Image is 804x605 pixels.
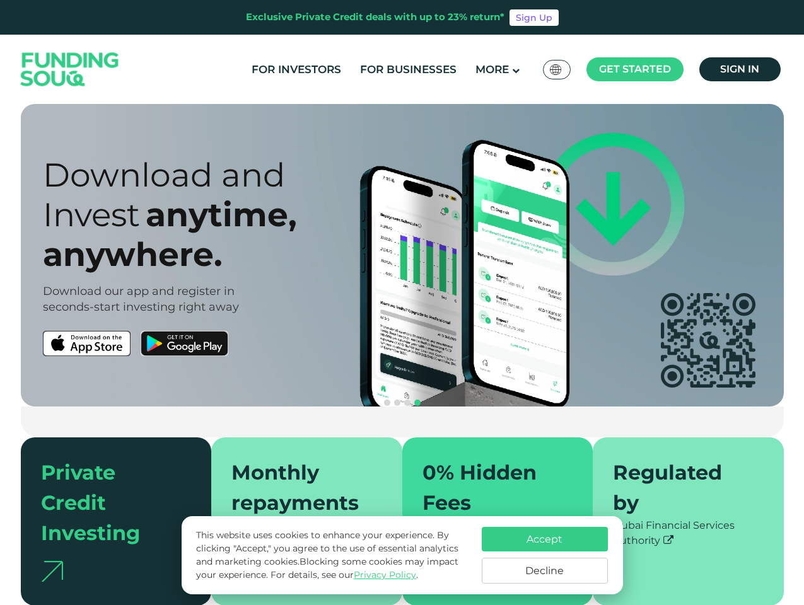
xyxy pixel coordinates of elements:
[482,558,608,584] button: Decline
[41,458,177,548] div: Private Credit Investing
[271,569,418,580] span: For details, see our .
[613,458,749,518] div: Regulated by
[248,59,344,80] a: For Investors
[402,398,412,408] button: navigation
[510,9,559,26] a: Sign Up
[599,63,671,75] span: Get started
[422,458,558,518] div: 0% Hidden Fees
[8,38,132,101] img: Logo
[231,458,367,518] div: Monthly repayments
[699,57,781,81] a: Sign in
[141,331,228,356] img: Google Play
[382,398,392,408] button: navigation
[412,398,422,408] button: navigation
[550,64,561,75] img: SA Flag
[146,195,297,234] span: anytime,
[43,331,131,356] img: App Store
[613,518,764,548] div: Dubai Financial Services Authority
[41,561,63,582] img: arrow
[357,59,460,80] a: For Businesses
[475,63,509,76] span: More
[43,195,140,234] span: Invest
[43,155,424,195] div: Download and
[43,299,424,315] div: seconds-start investing right away
[354,569,416,580] a: Privacy Policy
[482,527,608,551] button: Accept
[392,398,402,408] button: navigation
[720,63,759,75] span: Sign in
[196,556,458,580] span: Blocking some cookies may impact your experience.
[43,234,424,274] div: anywhere.
[661,293,755,388] img: app QR code
[43,284,424,299] div: Download our app and register in
[196,529,469,582] p: This website uses cookies to enhance your experience. By clicking "Accept," you agree to the use ...
[246,10,504,25] div: Exclusive Private Credit deals with up to 23% return*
